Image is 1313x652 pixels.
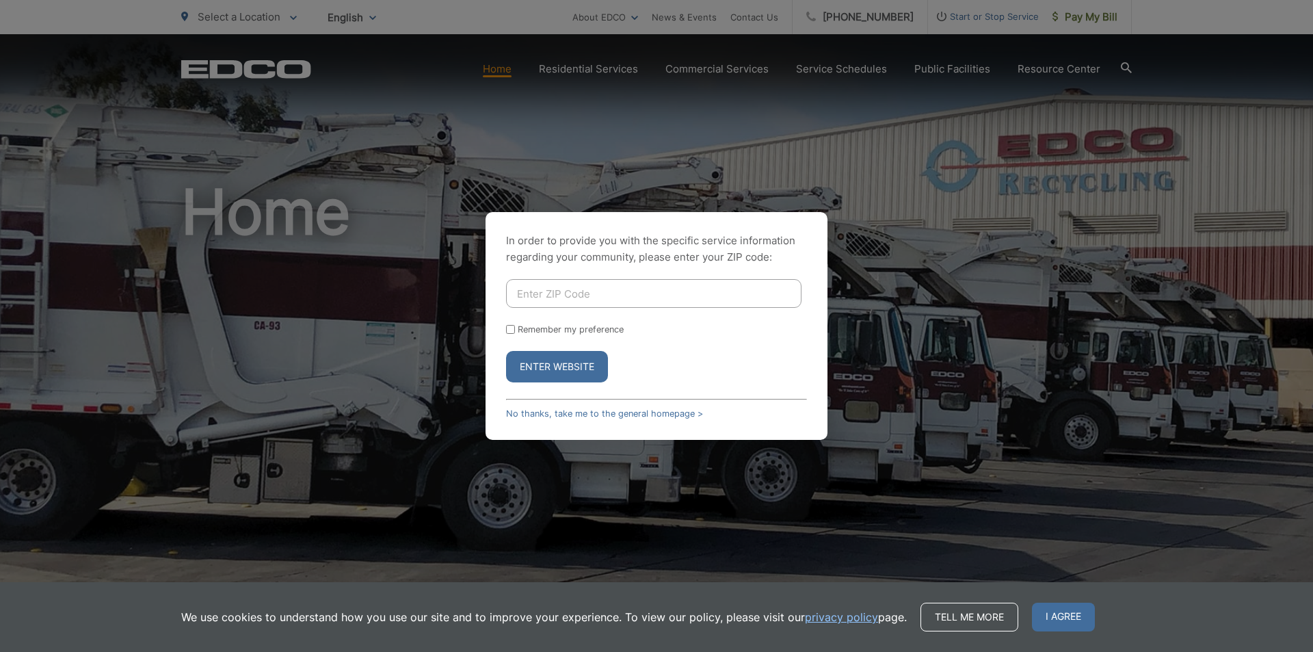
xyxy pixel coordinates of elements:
p: In order to provide you with the specific service information regarding your community, please en... [506,233,807,265]
p: We use cookies to understand how you use our site and to improve your experience. To view our pol... [181,609,907,625]
button: Enter Website [506,351,608,382]
input: Enter ZIP Code [506,279,801,308]
span: I agree [1032,603,1095,631]
a: No thanks, take me to the general homepage > [506,408,703,419]
label: Remember my preference [518,324,624,335]
a: Tell me more [920,603,1018,631]
a: privacy policy [805,609,878,625]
